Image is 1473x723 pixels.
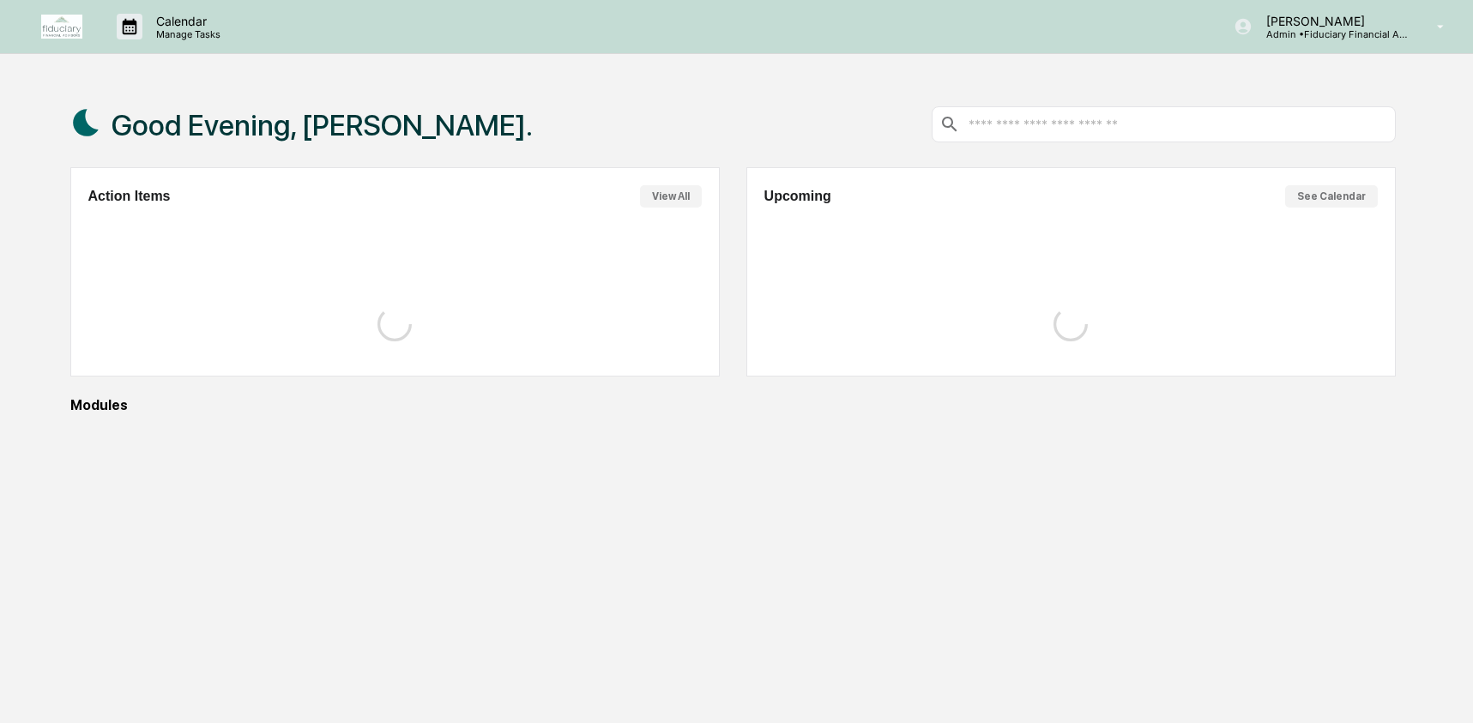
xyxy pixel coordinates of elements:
[1253,28,1412,40] p: Admin • Fiduciary Financial Advisors
[142,28,229,40] p: Manage Tasks
[1253,14,1412,28] p: [PERSON_NAME]
[112,108,533,142] h1: Good Evening, [PERSON_NAME].
[640,185,702,208] button: View All
[764,189,831,204] h2: Upcoming
[41,15,82,39] img: logo
[1285,185,1378,208] button: See Calendar
[70,397,1396,413] div: Modules
[142,14,229,28] p: Calendar
[88,189,171,204] h2: Action Items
